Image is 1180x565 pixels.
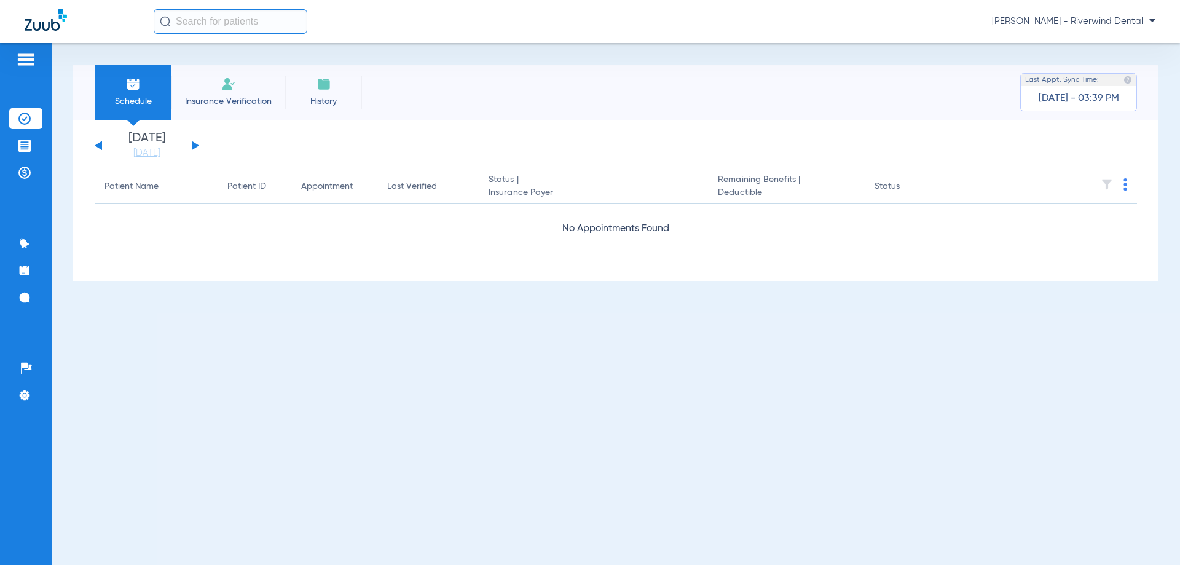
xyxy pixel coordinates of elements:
[387,180,469,193] div: Last Verified
[301,180,368,193] div: Appointment
[104,95,162,108] span: Schedule
[387,180,437,193] div: Last Verified
[294,95,353,108] span: History
[708,170,864,204] th: Remaining Benefits |
[25,9,67,31] img: Zuub Logo
[865,170,948,204] th: Status
[95,221,1137,237] div: No Appointments Found
[718,186,854,199] span: Deductible
[317,77,331,92] img: History
[489,186,698,199] span: Insurance Payer
[992,15,1155,28] span: [PERSON_NAME] - Riverwind Dental
[110,132,184,159] li: [DATE]
[1025,74,1099,86] span: Last Appt. Sync Time:
[1123,76,1132,84] img: last sync help info
[16,52,36,67] img: hamburger-icon
[160,16,171,27] img: Search Icon
[479,170,708,204] th: Status |
[154,9,307,34] input: Search for patients
[1101,178,1113,191] img: filter.svg
[1119,506,1180,565] iframe: Chat Widget
[301,180,353,193] div: Appointment
[104,180,159,193] div: Patient Name
[1039,92,1119,105] span: [DATE] - 03:39 PM
[227,180,281,193] div: Patient ID
[110,147,184,159] a: [DATE]
[1123,178,1127,191] img: group-dot-blue.svg
[181,95,276,108] span: Insurance Verification
[126,77,141,92] img: Schedule
[104,180,208,193] div: Patient Name
[221,77,236,92] img: Manual Insurance Verification
[227,180,266,193] div: Patient ID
